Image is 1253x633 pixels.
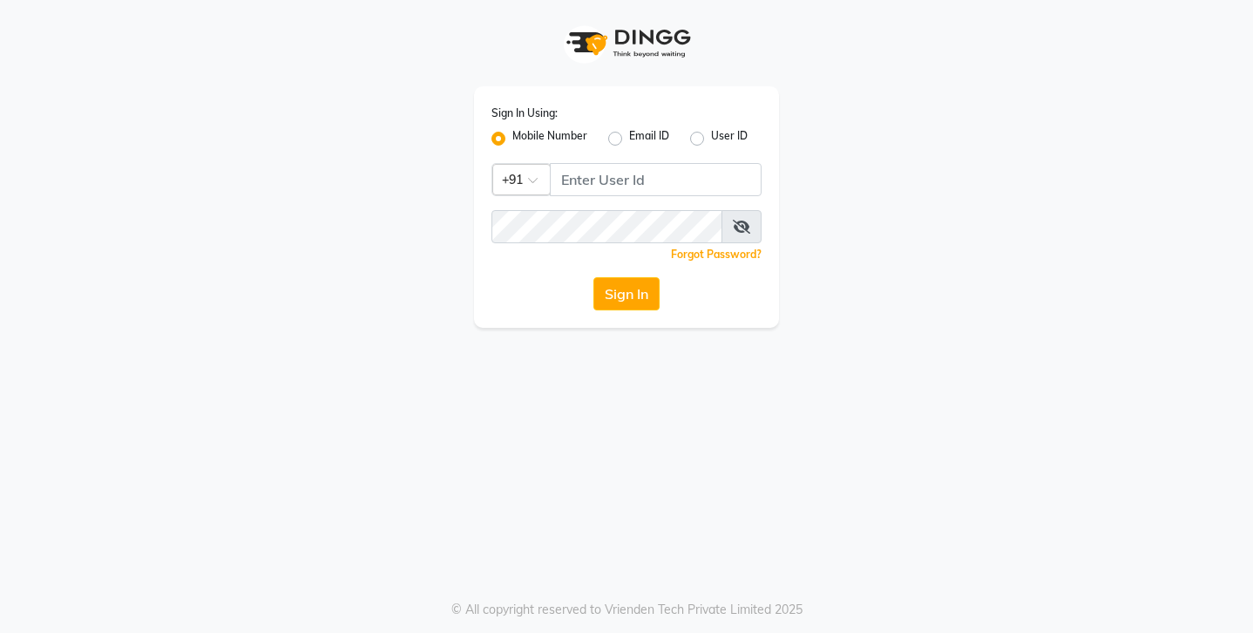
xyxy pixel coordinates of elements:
[557,17,696,69] img: logo1.svg
[593,277,660,310] button: Sign In
[491,210,722,243] input: Username
[711,128,748,149] label: User ID
[550,163,762,196] input: Username
[512,128,587,149] label: Mobile Number
[491,105,558,121] label: Sign In Using:
[629,128,669,149] label: Email ID
[671,248,762,261] a: Forgot Password?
